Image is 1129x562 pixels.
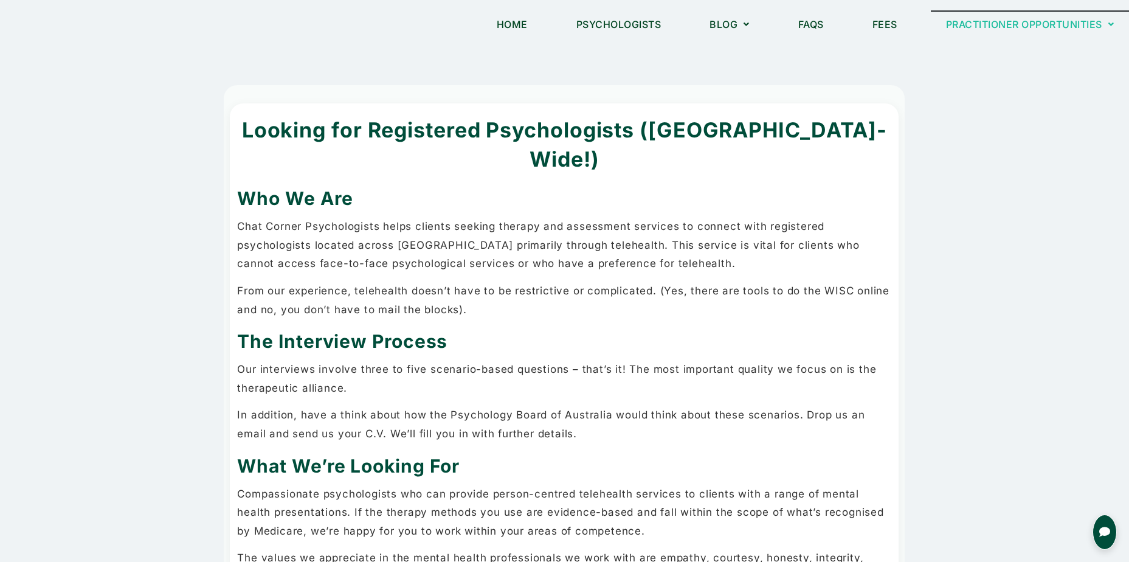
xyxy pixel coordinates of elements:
button: Open chat for queries [1093,515,1117,550]
h2: Who We Are [237,186,891,211]
p: Compassionate psychologists who can provide person-centred telehealth services to clients with a ... [237,485,891,541]
p: Our interviews involve three to five scenario-based questions – that’s it! The most important qua... [237,360,891,397]
p: In addition, have a think about how the Psychology Board of Australia would think about these sce... [237,406,891,443]
p: Chat Corner Psychologists helps clients seeking therapy and assessment services to connect with r... [237,217,891,273]
h2: The Interview Process [237,328,891,354]
a: Psychologists [561,10,677,38]
p: From our experience, telehealth doesn’t have to be restrictive or complicated. (Yes, there are to... [237,282,891,319]
a: Fees [857,10,913,38]
h2: What We’re Looking For [237,453,891,479]
a: Blog [694,10,765,38]
a: Home [482,10,543,38]
a: FAQs [783,10,839,38]
h1: Looking for Registered Psychologists ([GEOGRAPHIC_DATA]-Wide!) [237,116,891,173]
